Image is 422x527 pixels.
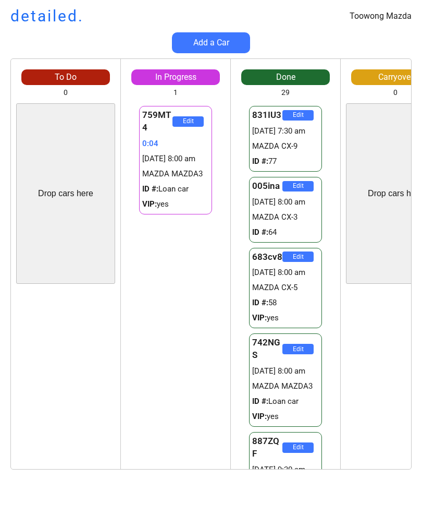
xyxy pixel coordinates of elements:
div: yes [252,313,319,324]
div: [DATE] 8:00 am [252,366,319,377]
button: Edit [282,110,314,121]
button: Edit [282,344,314,354]
strong: ID #: [142,184,158,194]
strong: VIP: [142,199,157,209]
strong: ID #: [252,298,268,307]
div: Loan car [142,184,209,195]
div: MAZDA CX-5 [252,282,319,293]
button: Edit [172,116,204,127]
div: 77 [252,156,319,167]
div: [DATE] 9:30 am [252,464,319,475]
div: Drop cars here [38,188,93,199]
div: In Progress [131,71,220,83]
strong: VIP: [252,313,267,322]
div: MAZDA CX-3 [252,212,319,223]
div: 887ZQF [252,435,282,460]
div: Toowong Mazda [350,10,412,22]
div: yes [142,199,209,210]
button: Edit [282,442,314,453]
div: To Do [21,71,110,83]
h1: detailed. [10,5,84,27]
div: [DATE] 8:00 am [252,197,319,208]
div: 683cv8 [252,251,282,263]
div: 831IU3 [252,109,282,122]
div: [DATE] 7:30 am [252,126,319,137]
div: 58 [252,297,319,308]
div: 0 [64,88,68,98]
strong: ID #: [252,157,268,166]
button: Edit [282,251,314,262]
div: 29 [281,88,290,98]
div: [DATE] 8:00 am [252,267,319,278]
div: MAZDA MAZDA3 [142,169,209,179]
button: Add a Car [172,32,250,53]
div: 64 [252,227,319,238]
div: 742NGS [252,337,282,362]
div: Done [241,71,330,83]
strong: ID #: [252,227,268,237]
strong: VIP: [252,412,267,421]
div: MAZDA CX-9 [252,141,319,152]
div: MAZDA MAZDA3 [252,381,319,392]
div: 0 [393,88,398,98]
div: 759MT4 [142,109,172,134]
div: 0:04 [142,138,209,149]
div: Loan car [252,396,319,407]
strong: ID #: [252,397,268,406]
div: 005ina [252,180,282,193]
div: [DATE] 8:00 am [142,153,209,164]
div: yes [252,411,319,422]
div: 1 [173,88,178,98]
button: Edit [282,181,314,191]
